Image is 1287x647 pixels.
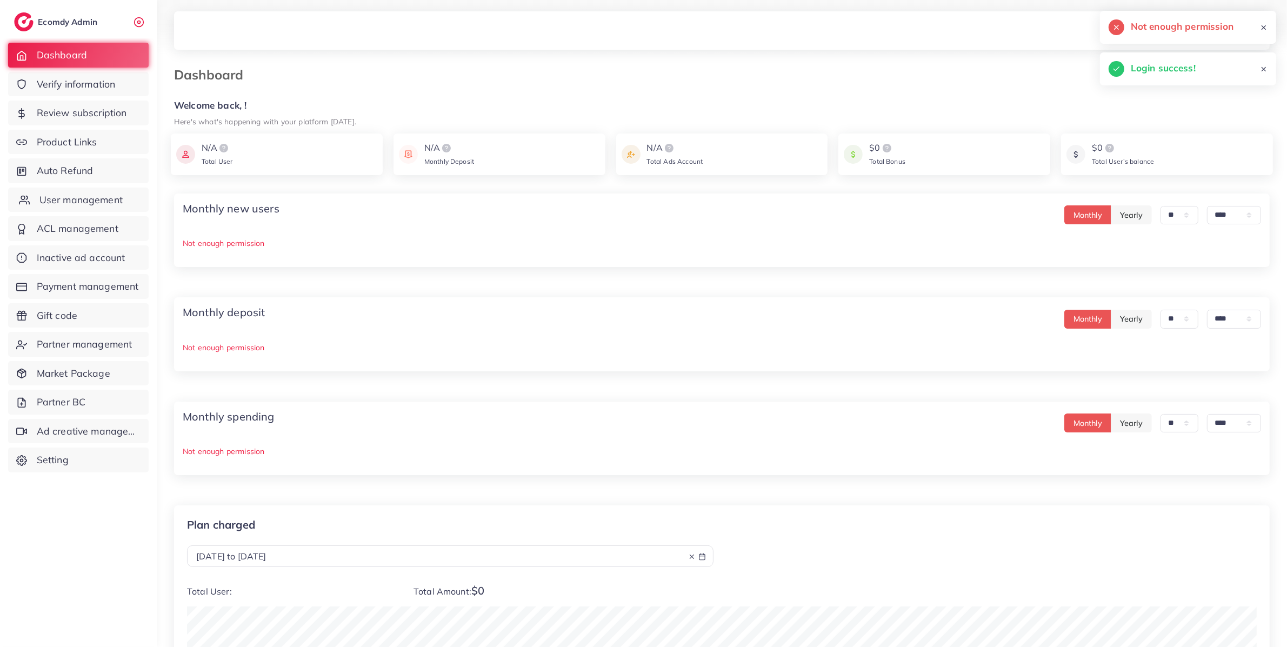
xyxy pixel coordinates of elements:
[1092,157,1154,165] span: Total User’s balance
[37,395,86,409] span: Partner BC
[37,135,97,149] span: Product Links
[176,142,195,167] img: icon payment
[202,142,233,155] div: N/A
[663,142,676,155] img: logo
[187,584,396,598] p: Total User:
[37,453,69,467] span: Setting
[8,361,149,386] a: Market Package
[183,202,279,215] h4: Monthly new users
[8,448,149,472] a: Setting
[844,142,863,167] img: icon payment
[869,142,905,155] div: $0
[8,188,149,212] a: User management
[647,142,703,155] div: N/A
[622,142,641,167] img: icon payment
[174,67,252,83] h3: Dashboard
[37,222,118,236] span: ACL management
[37,251,125,265] span: Inactive ad account
[196,551,266,562] span: [DATE] to [DATE]
[424,142,474,155] div: N/A
[8,72,149,97] a: Verify information
[37,48,87,62] span: Dashboard
[187,518,713,531] p: Plan charged
[37,77,116,91] span: Verify information
[37,337,132,351] span: Partner management
[8,158,149,183] a: Auto Refund
[647,157,703,165] span: Total Ads Account
[37,279,139,294] span: Payment management
[183,341,1261,354] p: Not enough permission
[399,142,418,167] img: icon payment
[8,43,149,68] a: Dashboard
[869,157,905,165] span: Total Bonus
[37,164,94,178] span: Auto Refund
[8,101,149,125] a: Review subscription
[440,142,453,155] img: logo
[8,390,149,415] a: Partner BC
[174,100,1270,111] h5: Welcome back, !
[471,584,484,597] span: $0
[1064,205,1111,224] button: Monthly
[1064,413,1111,432] button: Monthly
[14,12,34,31] img: logo
[202,157,233,165] span: Total User
[8,274,149,299] a: Payment management
[8,216,149,241] a: ACL management
[8,332,149,357] a: Partner management
[8,130,149,155] a: Product Links
[217,142,230,155] img: logo
[183,306,265,319] h4: Monthly deposit
[183,445,1261,458] p: Not enough permission
[14,12,100,31] a: logoEcomdy Admin
[1131,61,1196,75] h5: Login success!
[8,245,149,270] a: Inactive ad account
[8,419,149,444] a: Ad creative management
[1103,142,1116,155] img: logo
[39,193,123,207] span: User management
[1111,413,1152,432] button: Yearly
[183,410,275,423] h4: Monthly spending
[37,366,110,381] span: Market Package
[881,142,893,155] img: logo
[37,424,141,438] span: Ad creative management
[38,17,100,27] h2: Ecomdy Admin
[414,584,713,598] p: Total Amount:
[1111,310,1152,329] button: Yearly
[8,303,149,328] a: Gift code
[174,117,356,126] small: Here's what's happening with your platform [DATE].
[1092,142,1154,155] div: $0
[1066,142,1085,167] img: icon payment
[183,237,1261,250] p: Not enough permission
[1131,19,1233,34] h5: Not enough permission
[1111,205,1152,224] button: Yearly
[424,157,474,165] span: Monthly Deposit
[37,309,77,323] span: Gift code
[1064,310,1111,329] button: Monthly
[37,106,127,120] span: Review subscription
